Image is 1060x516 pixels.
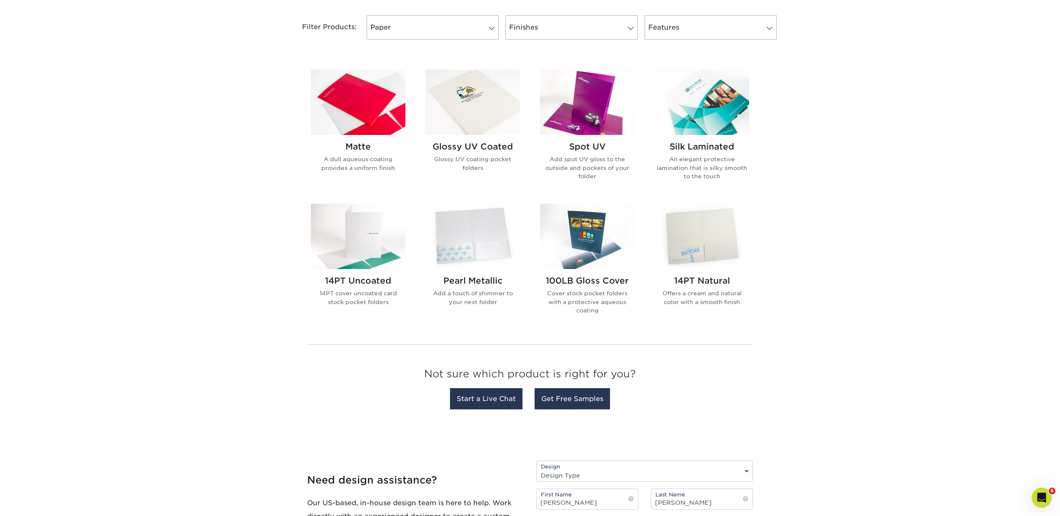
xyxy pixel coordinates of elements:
[425,204,520,269] img: Pearl Metallic Presentation Folders
[540,204,635,269] img: 100LB Gloss Cover Presentation Folders
[645,15,777,40] a: Features
[540,204,635,328] a: 100LB Gloss Cover Presentation Folders 100LB Gloss Cover Cover stock pocket folders with a protec...
[540,70,635,135] img: Spot UV Presentation Folders
[540,276,635,286] h2: 100LB Gloss Cover
[1049,488,1055,494] span: 6
[655,70,749,135] img: Silk Laminated Presentation Folders
[307,474,524,486] h4: Need design assistance?
[311,204,405,269] img: 14PT Uncoated Presentation Folders
[655,142,749,152] h2: Silk Laminated
[425,155,520,172] p: Glossy UV coating pocket folders
[540,155,635,180] p: Add spot UV gloss to the outside and pockets of your folder
[540,70,635,194] a: Spot UV Presentation Folders Spot UV Add spot UV gloss to the outside and pockets of your folder
[425,289,520,306] p: Add a touch of shimmer to your next folder
[311,142,405,152] h2: Matte
[655,276,749,286] h2: 14PT Natural
[425,142,520,152] h2: Glossy UV Coated
[540,289,635,314] p: Cover stock pocket folders with a protective aqueous coating
[505,15,637,40] a: Finishes
[311,155,405,172] p: A dull aqueous coating provides a uniform finish
[655,204,749,269] img: 14PT Natural Presentation Folders
[311,289,405,306] p: 14PT cover uncoated card stock pocket folders
[535,388,610,409] a: Get Free Samples
[425,276,520,286] h2: Pearl Metallic
[425,204,520,328] a: Pearl Metallic Presentation Folders Pearl Metallic Add a touch of shimmer to your next folder
[307,361,753,390] h3: Not sure which product is right for you?
[450,388,522,409] a: Start a Live Chat
[425,70,520,194] a: Glossy UV Coated Presentation Folders Glossy UV Coated Glossy UV coating pocket folders
[1032,488,1052,508] iframe: Intercom live chat
[655,70,749,194] a: Silk Laminated Presentation Folders Silk Laminated An elegant protective lamination that is silky...
[311,70,405,194] a: Matte Presentation Folders Matte A dull aqueous coating provides a uniform finish
[425,70,520,135] img: Glossy UV Coated Presentation Folders
[655,204,749,328] a: 14PT Natural Presentation Folders 14PT Natural Offers a cream and natural color with a smooth finish
[311,70,405,135] img: Matte Presentation Folders
[655,289,749,306] p: Offers a cream and natural color with a smooth finish
[280,15,363,40] div: Filter Products:
[311,204,405,328] a: 14PT Uncoated Presentation Folders 14PT Uncoated 14PT cover uncoated card stock pocket folders
[367,15,499,40] a: Paper
[655,155,749,180] p: An elegant protective lamination that is silky smooth to the touch
[311,276,405,286] h2: 14PT Uncoated
[540,142,635,152] h2: Spot UV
